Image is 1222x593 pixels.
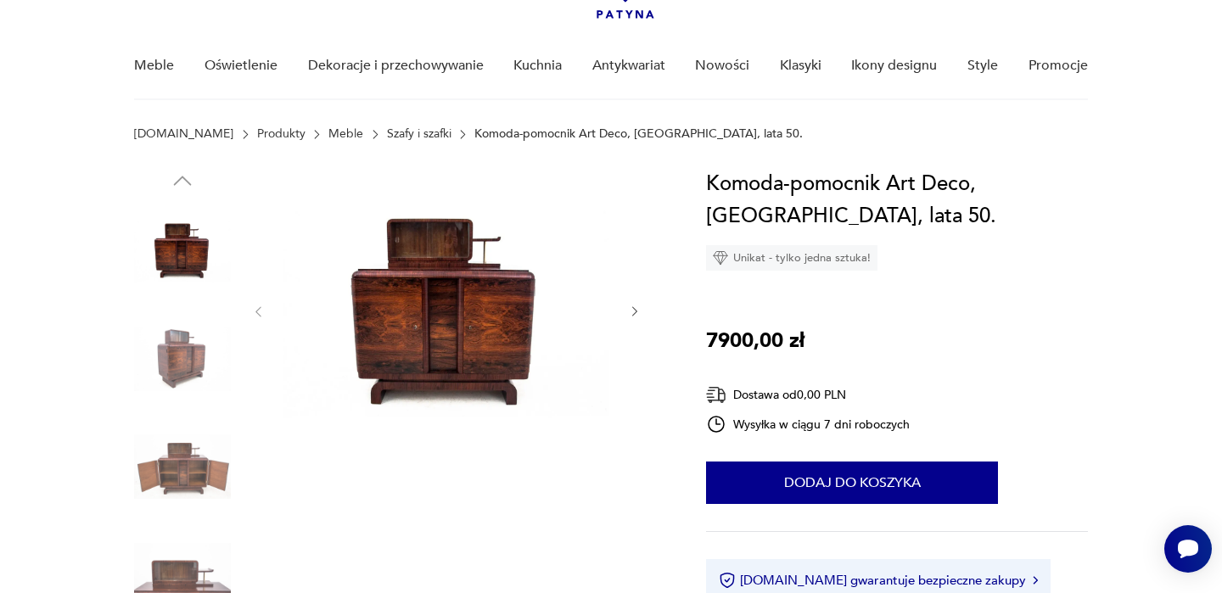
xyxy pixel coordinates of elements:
[851,33,937,98] a: Ikony designu
[474,127,803,141] p: Komoda-pomocnik Art Deco, [GEOGRAPHIC_DATA], lata 50.
[967,33,998,98] a: Style
[719,572,736,589] img: Ikona certyfikatu
[780,33,821,98] a: Klasyki
[1033,576,1038,585] img: Ikona strzałki w prawo
[719,572,1037,589] button: [DOMAIN_NAME] gwarantuje bezpieczne zakupy
[706,384,910,406] div: Dostawa od 0,00 PLN
[695,33,749,98] a: Nowości
[713,250,728,266] img: Ikona diamentu
[134,127,233,141] a: [DOMAIN_NAME]
[706,168,1087,232] h1: Komoda-pomocnik Art Deco, [GEOGRAPHIC_DATA], lata 50.
[706,462,998,504] button: Dodaj do koszyka
[283,168,610,452] img: Zdjęcie produktu Komoda-pomocnik Art Deco, Polska, lata 50.
[387,127,451,141] a: Szafy i szafki
[134,202,231,299] img: Zdjęcie produktu Komoda-pomocnik Art Deco, Polska, lata 50.
[134,310,231,407] img: Zdjęcie produktu Komoda-pomocnik Art Deco, Polska, lata 50.
[513,33,562,98] a: Kuchnia
[328,127,363,141] a: Meble
[706,325,804,357] p: 7900,00 zł
[134,33,174,98] a: Meble
[706,384,726,406] img: Ikona dostawy
[592,33,665,98] a: Antykwariat
[308,33,484,98] a: Dekoracje i przechowywanie
[257,127,305,141] a: Produkty
[205,33,277,98] a: Oświetlenie
[706,245,877,271] div: Unikat - tylko jedna sztuka!
[134,418,231,515] img: Zdjęcie produktu Komoda-pomocnik Art Deco, Polska, lata 50.
[1029,33,1088,98] a: Promocje
[706,414,910,434] div: Wysyłka w ciągu 7 dni roboczych
[1164,525,1212,573] iframe: Smartsupp widget button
